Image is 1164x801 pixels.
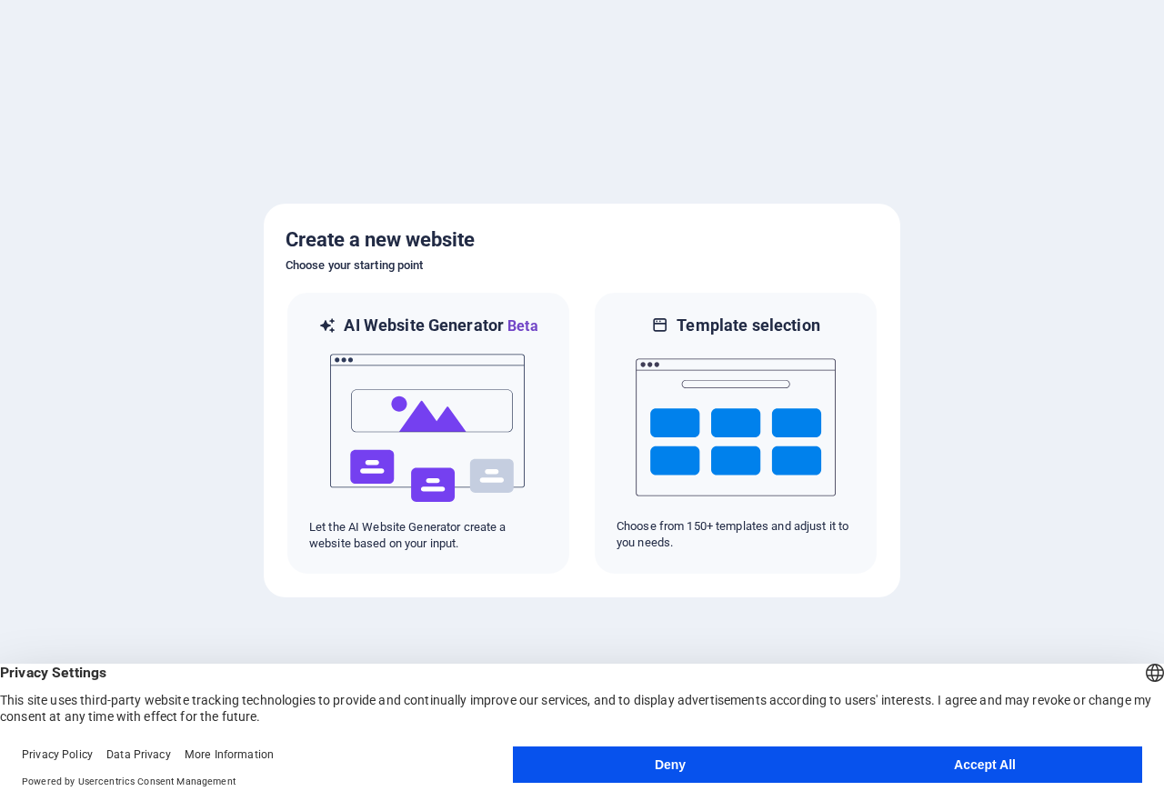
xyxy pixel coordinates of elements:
h6: Template selection [677,315,819,336]
p: Choose from 150+ templates and adjust it to you needs. [617,518,855,551]
img: ai [328,337,528,519]
div: AI Website GeneratorBetaaiLet the AI Website Generator create a website based on your input. [286,291,571,576]
div: Template selectionChoose from 150+ templates and adjust it to you needs. [593,291,878,576]
p: Let the AI Website Generator create a website based on your input. [309,519,547,552]
span: Beta [504,317,538,335]
h6: Choose your starting point [286,255,878,276]
h5: Create a new website [286,225,878,255]
h6: AI Website Generator [344,315,537,337]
